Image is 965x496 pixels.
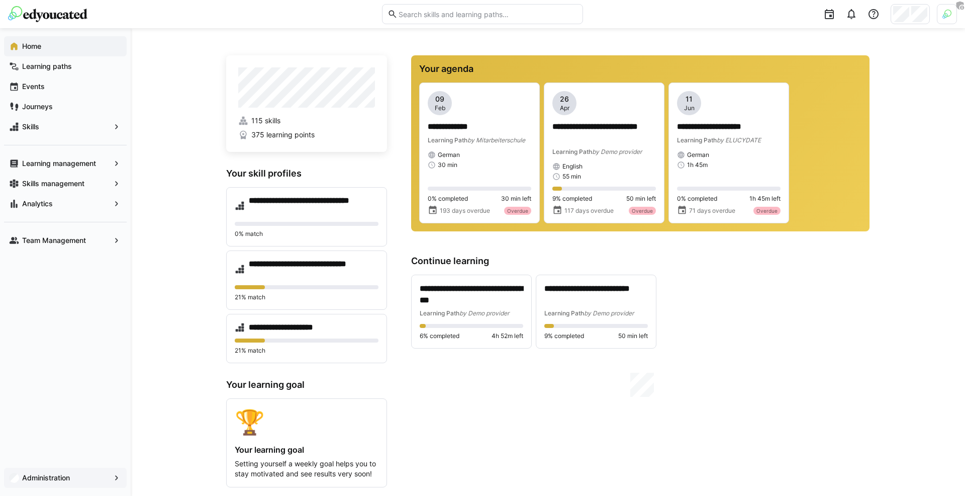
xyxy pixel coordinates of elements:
[592,148,642,155] span: by Demo provider
[226,168,387,179] h3: Your skill profiles
[687,161,708,169] span: 1h 45m
[251,116,280,126] span: 115 skills
[501,195,531,203] span: 30 min left
[251,130,315,140] span: 375 learning points
[435,104,445,112] span: Feb
[226,379,387,390] h3: Your learning goal
[552,195,592,203] span: 9% completed
[686,94,693,104] span: 11
[438,151,460,159] span: German
[687,151,709,159] span: German
[564,207,614,215] span: 117 days overdue
[626,195,656,203] span: 50 min left
[438,161,457,169] span: 30 min
[749,195,781,203] span: 1h 45m left
[235,407,378,437] div: 🏆
[238,116,375,126] a: 115 skills
[677,136,717,144] span: Learning Path
[235,230,378,238] p: 0% match
[717,136,761,144] span: by ELUCYDATE
[420,332,459,340] span: 6% completed
[544,332,584,340] span: 9% completed
[428,136,467,144] span: Learning Path
[235,347,378,355] p: 21% match
[560,94,569,104] span: 26
[544,309,584,317] span: Learning Path
[492,332,523,340] span: 4h 52m left
[584,309,634,317] span: by Demo provider
[753,207,781,215] div: Overdue
[398,10,577,19] input: Search skills and learning paths…
[235,445,378,455] h4: Your learning goal
[689,207,735,215] span: 71 days overdue
[420,309,459,317] span: Learning Path
[419,63,861,74] h3: Your agenda
[428,195,468,203] span: 0% completed
[440,207,490,215] span: 193 days overdue
[411,256,870,267] h3: Continue learning
[684,104,695,112] span: Jun
[467,136,525,144] span: by Mitarbeiterschule
[562,173,581,181] span: 55 min
[618,332,648,340] span: 50 min left
[629,207,656,215] div: Overdue
[562,162,583,171] span: English
[235,459,378,479] p: Setting yourself a weekly goal helps you to stay motivated and see results very soon!
[677,195,717,203] span: 0% completed
[435,94,444,104] span: 09
[235,293,378,301] p: 21% match
[504,207,531,215] div: Overdue
[552,148,592,155] span: Learning Path
[459,309,509,317] span: by Demo provider
[560,104,569,112] span: Apr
